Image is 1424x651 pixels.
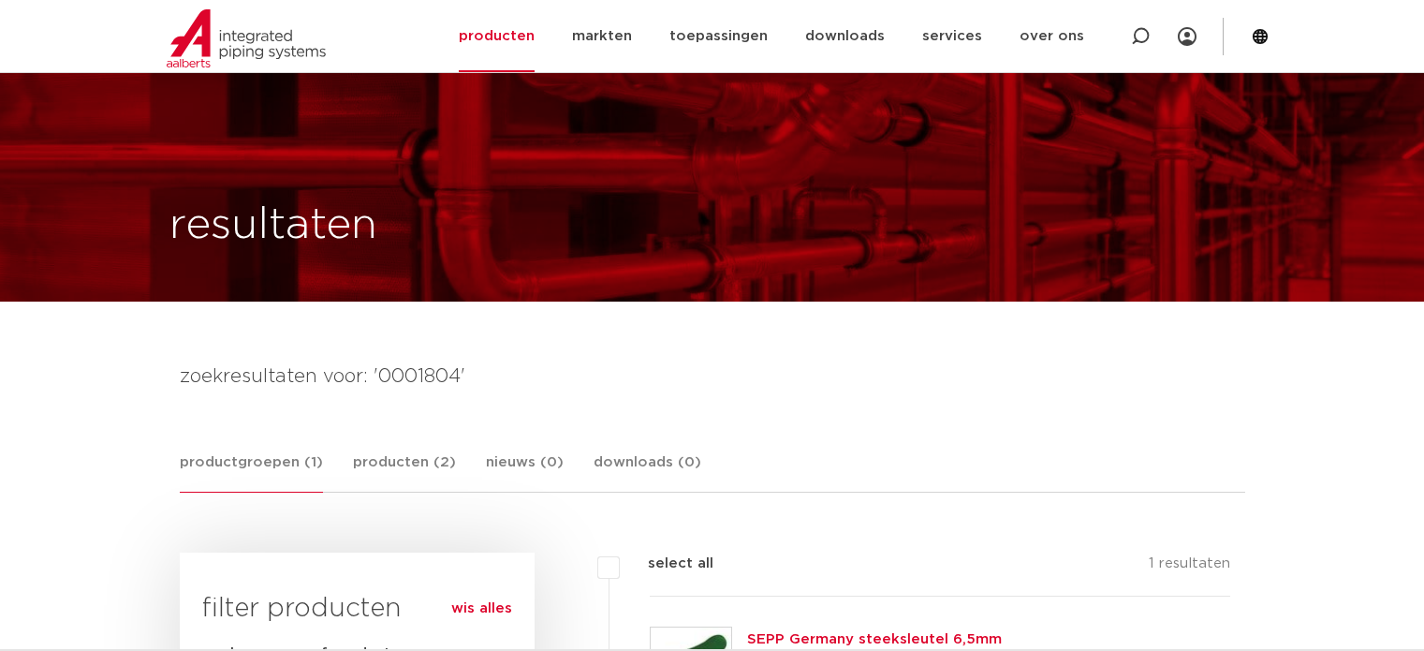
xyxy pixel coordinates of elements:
[1149,553,1230,582] p: 1 resultaten
[486,451,564,492] a: nieuws (0)
[180,451,323,493] a: productgroepen (1)
[202,590,512,628] h3: filter producten
[747,632,1002,646] a: SEPP Germany steeksleutel 6,5mm
[169,196,377,256] h1: resultaten
[180,362,1245,392] h4: zoekresultaten voor: '0001804'
[620,553,713,575] label: select all
[594,451,701,492] a: downloads (0)
[353,451,456,492] a: producten (2)
[451,598,512,620] a: wis alles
